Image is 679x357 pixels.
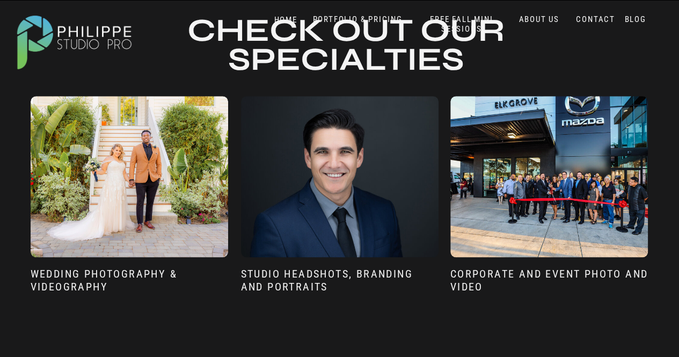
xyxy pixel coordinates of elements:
a: BLOG [622,14,649,25]
a: sTUDIO HEADSHOTS, BRANDING AND pORTRAITS [241,267,439,301]
a: CONTACT [574,14,618,25]
a: wEDDING pHOTOGRAPHY & vIDEOGRAPHY [31,267,228,297]
a: cORPORATE AND eVENT pHOTO AND vIDEO [450,267,649,301]
h2: CHECK OUT OUR SPECIALTIES [172,16,521,76]
a: PORTFOLIO & PRICING [309,14,407,25]
a: HOME [263,15,309,25]
a: FREE FALL MINI SESSIONS [417,14,506,34]
a: ABOUT US [516,14,562,25]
